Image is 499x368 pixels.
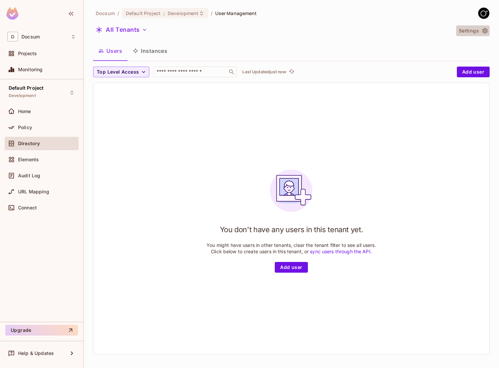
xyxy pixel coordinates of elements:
[18,67,43,72] span: Monitoring
[18,141,40,146] span: Directory
[289,69,295,75] span: refresh
[18,157,39,162] span: Elements
[168,10,198,16] span: Development
[211,10,213,16] li: /
[456,25,490,36] button: Settings
[206,242,376,255] p: You might have users in other tenants, clear the tenant filter to see all users. Click below to c...
[18,51,37,56] span: Projects
[21,34,40,39] span: Workspace: Docsum
[18,125,32,130] span: Policy
[96,10,115,16] span: the active workspace
[9,85,44,91] span: Default Project
[242,69,286,75] p: Last Updated just now
[9,93,36,98] span: Development
[18,173,40,178] span: Audit Log
[18,189,49,194] span: URL Mapping
[457,67,490,77] button: Add user
[275,262,308,273] button: Add user
[97,68,139,76] span: Top Level Access
[93,24,150,35] button: All Tenants
[18,109,31,114] span: Home
[286,68,296,76] span: Click to refresh data
[7,32,18,41] span: D
[215,10,257,16] span: User Management
[18,205,37,210] span: Connect
[93,67,149,77] button: Top Level Access
[220,224,363,235] h1: You don't have any users in this tenant yet.
[6,7,18,20] img: SReyMgAAAABJRU5ErkJggg==
[128,42,173,59] button: Instances
[126,10,161,16] span: Default Project
[287,68,296,76] button: refresh
[163,11,165,16] span: :
[117,10,119,16] li: /
[478,8,489,19] img: GitStart-Docsum
[93,42,128,59] button: Users
[18,351,54,356] span: Help & Updates
[5,325,78,336] button: Upgrade
[310,249,372,254] a: sync users through the API.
